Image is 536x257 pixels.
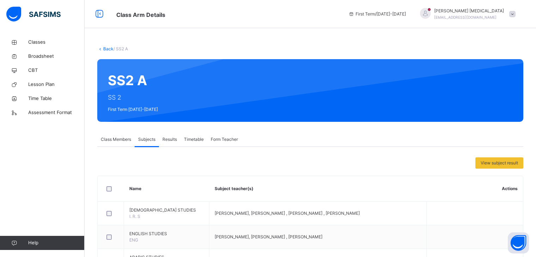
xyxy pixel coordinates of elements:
span: Subjects [138,136,155,143]
div: ABIODUNALLI [413,8,519,20]
span: ENG [129,237,138,243]
span: View subject result [481,160,518,166]
span: Classes [28,39,85,46]
span: ENGLISH STUDIES [129,231,204,237]
span: [PERSON_NAME], [PERSON_NAME] , [PERSON_NAME] [215,234,322,239]
th: Subject teacher(s) [209,176,427,202]
span: CBT [28,67,85,74]
span: / SS2 A [113,46,128,51]
span: Class Members [101,136,131,143]
span: Help [28,239,84,246]
span: Broadsheet [28,53,85,60]
span: Results [162,136,177,143]
span: [PERSON_NAME] [MEDICAL_DATA] [434,8,504,14]
span: Timetable [184,136,204,143]
span: Time Table [28,95,85,102]
span: [EMAIL_ADDRESS][DOMAIN_NAME] [434,15,497,19]
th: Actions [426,176,523,202]
span: Form Teacher [211,136,238,143]
span: session/term information [349,11,406,17]
span: I. R. S [129,214,140,219]
a: Back [103,46,113,51]
span: [PERSON_NAME], [PERSON_NAME] , [PERSON_NAME] , [PERSON_NAME] [215,211,360,216]
span: Class Arm Details [116,11,165,18]
img: safsims [6,7,61,21]
span: Lesson Plan [28,81,85,88]
span: [DEMOGRAPHIC_DATA] STUDIES [129,207,204,213]
button: Open asap [508,232,529,253]
span: Assessment Format [28,109,85,116]
th: Name [124,176,209,202]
